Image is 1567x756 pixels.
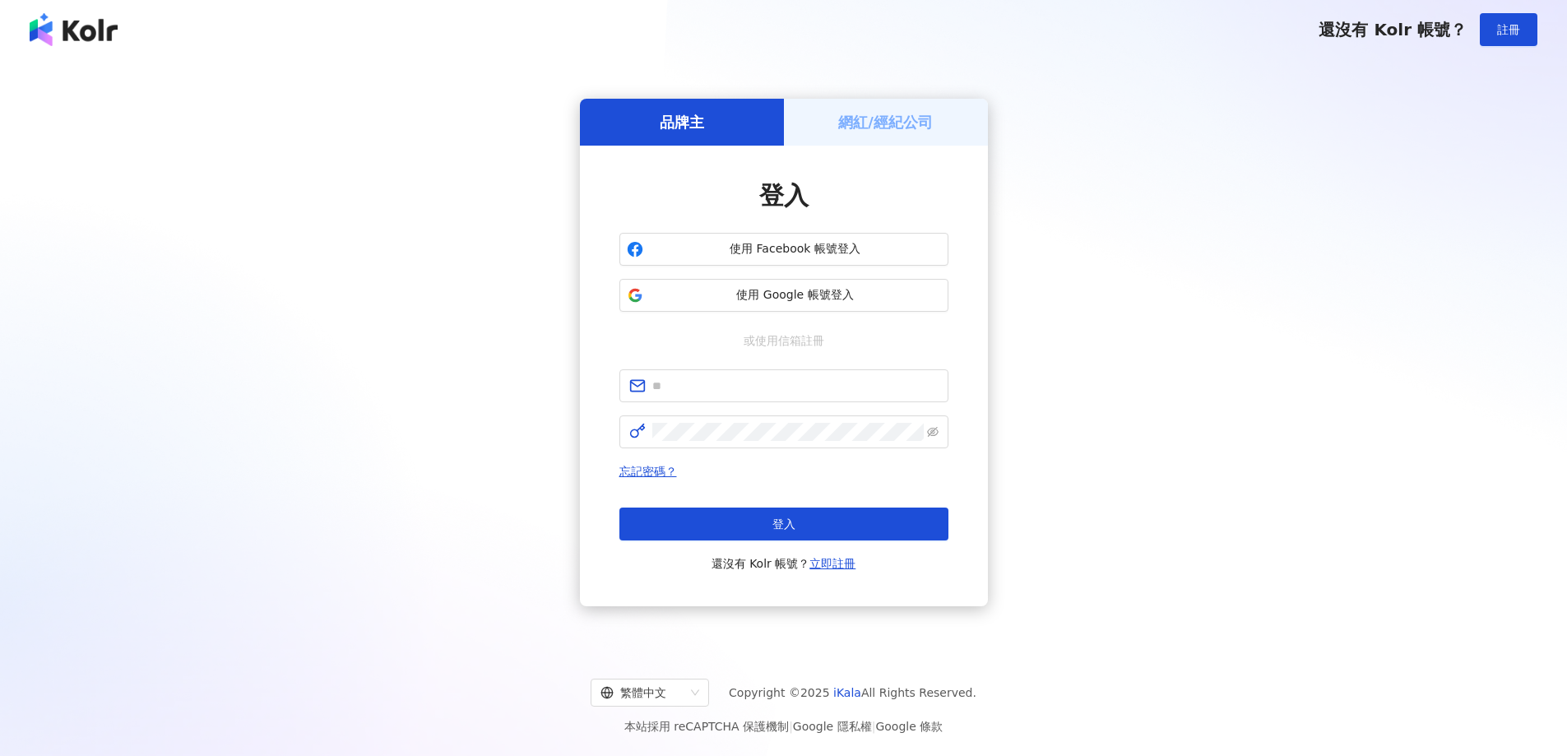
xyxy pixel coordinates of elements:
[619,465,677,478] a: 忘記密碼？
[789,720,793,733] span: |
[793,720,872,733] a: Google 隱私權
[759,181,809,210] span: 登入
[1480,13,1537,46] button: 註冊
[650,287,941,304] span: 使用 Google 帳號登入
[619,508,948,540] button: 登入
[712,554,856,573] span: 還沒有 Kolr 帳號？
[1497,23,1520,36] span: 註冊
[838,112,933,132] h5: 網紅/經紀公司
[619,233,948,266] button: 使用 Facebook 帳號登入
[875,720,943,733] a: Google 條款
[872,720,876,733] span: |
[624,717,943,736] span: 本站採用 reCAPTCHA 保護機制
[1319,20,1467,39] span: 還沒有 Kolr 帳號？
[650,241,941,257] span: 使用 Facebook 帳號登入
[833,686,861,699] a: iKala
[600,679,684,706] div: 繁體中文
[927,426,939,438] span: eye-invisible
[772,517,795,531] span: 登入
[619,279,948,312] button: 使用 Google 帳號登入
[809,557,855,570] a: 立即註冊
[660,112,704,132] h5: 品牌主
[732,332,836,350] span: 或使用信箱註冊
[30,13,118,46] img: logo
[729,683,976,703] span: Copyright © 2025 All Rights Reserved.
